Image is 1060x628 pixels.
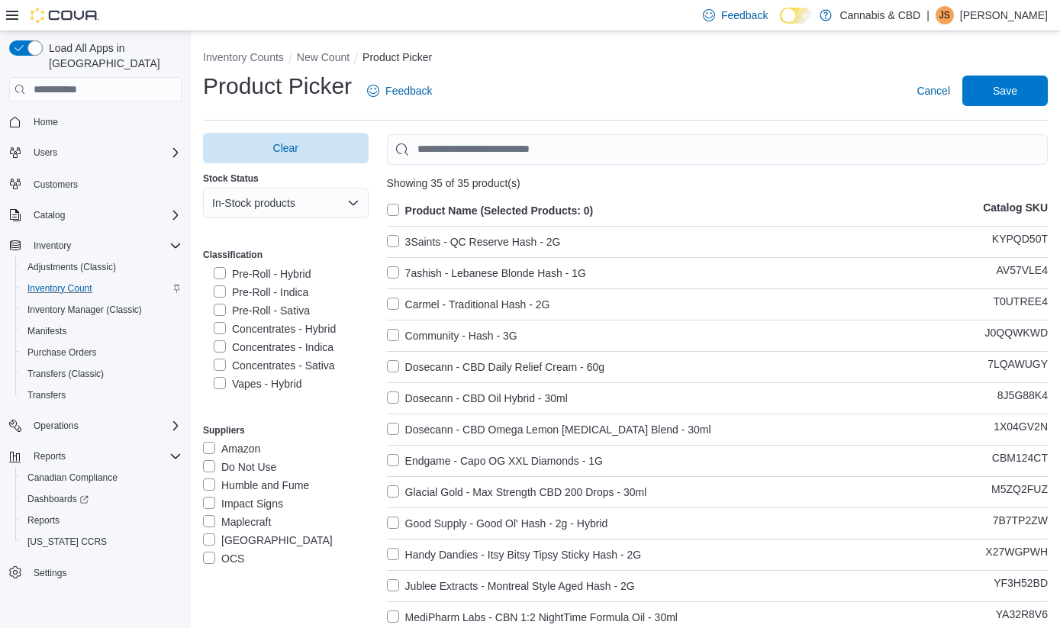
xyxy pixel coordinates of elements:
[27,417,182,435] span: Operations
[15,467,188,488] button: Canadian Compliance
[387,327,517,345] label: Community - Hash - 3G
[27,206,182,224] span: Catalog
[203,494,283,513] label: Impact Signs
[993,514,1048,533] p: 7B7TP2ZW
[34,420,79,432] span: Operations
[27,389,66,401] span: Transfers
[997,389,1048,407] p: 8J5G88K4
[21,279,182,298] span: Inventory Count
[27,237,77,255] button: Inventory
[985,327,1048,345] p: J0QQWKWD
[962,76,1048,106] button: Save
[15,278,188,299] button: Inventory Count
[21,322,182,340] span: Manifests
[15,510,188,531] button: Reports
[991,483,1048,501] p: M5ZQ2FUZ
[3,205,188,226] button: Catalog
[214,375,302,393] label: Vapes - Hybrid
[34,209,65,221] span: Catalog
[203,172,259,185] label: Stock Status
[15,299,188,320] button: Inventory Manager (Classic)
[997,264,1048,282] p: AV57VLE4
[3,111,188,133] button: Home
[27,514,60,527] span: Reports
[3,235,188,256] button: Inventory
[27,304,142,316] span: Inventory Manager (Classic)
[203,440,260,458] label: Amazon
[994,577,1048,595] p: YF3H52BD
[21,365,110,383] a: Transfers (Classic)
[385,83,432,98] span: Feedback
[21,258,182,276] span: Adjustments (Classic)
[387,134,1048,165] input: Use aria labels when no actual label is in use
[203,549,244,568] label: OCS
[21,343,103,362] a: Purchase Orders
[27,447,182,465] span: Reports
[988,358,1048,376] p: 7LQAWUGY
[31,8,99,23] img: Cova
[297,51,350,63] button: New Count
[27,261,116,273] span: Adjustments (Classic)
[985,546,1048,564] p: X27WGPWH
[21,279,98,298] a: Inventory Count
[3,446,188,467] button: Reports
[214,301,310,320] label: Pre-Roll - Sativa
[27,564,72,582] a: Settings
[27,112,182,131] span: Home
[34,240,71,252] span: Inventory
[203,458,276,476] label: Do Not Use
[387,233,561,251] label: 3Saints - QC Reserve Hash - 2G
[387,264,586,282] label: 7ashish - Lebanese Blonde Hash - 1G
[780,8,812,24] input: Dark Mode
[387,514,608,533] label: Good Supply - Good Ol' Hash - 2g - Hybrid
[15,342,188,363] button: Purchase Orders
[994,420,1048,439] p: 1X04GV2N
[387,295,550,314] label: Carmel - Traditional Hash - 2G
[996,608,1048,626] p: YA32R8V6
[27,447,72,465] button: Reports
[27,282,92,295] span: Inventory Count
[387,608,678,626] label: MediPharm Labs - CBN 1:2 NightTime Formula Oil - 30ml
[34,567,66,579] span: Settings
[27,563,182,582] span: Settings
[21,386,72,404] a: Transfers
[27,113,64,131] a: Home
[21,365,182,383] span: Transfers (Classic)
[21,533,113,551] a: [US_STATE] CCRS
[214,356,335,375] label: Concentrates - Sativa
[917,83,950,98] span: Cancel
[27,417,85,435] button: Operations
[387,452,603,470] label: Endgame - Capo OG XXL Diamonds - 1G
[21,343,182,362] span: Purchase Orders
[15,256,188,278] button: Adjustments (Classic)
[34,147,57,159] span: Users
[27,176,84,194] a: Customers
[15,320,188,342] button: Manifests
[27,536,107,548] span: [US_STATE] CCRS
[203,71,352,101] h1: Product Picker
[993,295,1048,314] p: T0UTREE4
[203,513,271,531] label: Maplecraft
[203,133,369,163] button: Clear
[43,40,182,71] span: Load All Apps in [GEOGRAPHIC_DATA]
[983,201,1048,220] p: Catalog SKU
[203,249,263,261] label: Classification
[993,83,1017,98] span: Save
[387,389,568,407] label: Dosecann - CBD Oil Hybrid - 30ml
[9,105,182,623] nav: Complex example
[387,420,711,439] label: Dosecann - CBD Omega Lemon [MEDICAL_DATA] Blend - 30ml
[27,346,97,359] span: Purchase Orders
[21,322,72,340] a: Manifests
[3,172,188,195] button: Customers
[21,469,124,487] a: Canadian Compliance
[15,488,188,510] a: Dashboards
[21,511,182,530] span: Reports
[21,490,95,508] a: Dashboards
[21,258,122,276] a: Adjustments (Classic)
[214,320,336,338] label: Concentrates - Hybrid
[34,179,78,191] span: Customers
[273,140,298,156] span: Clear
[27,174,182,193] span: Customers
[27,325,66,337] span: Manifests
